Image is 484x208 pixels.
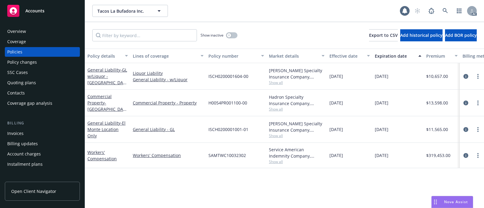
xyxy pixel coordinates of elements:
button: Effective date [327,49,372,63]
div: Account charges [7,149,41,159]
span: [DATE] [329,126,343,133]
div: Premium [426,53,451,59]
div: Quoting plans [7,78,36,88]
a: Contacts [5,88,80,98]
span: Nova Assist [444,199,468,204]
span: $319,453.00 [426,152,450,158]
span: [DATE] [329,152,343,158]
span: Export to CSV [369,32,398,38]
span: [DATE] [329,73,343,79]
span: $11,565.00 [426,126,448,133]
div: Effective date [329,53,363,59]
span: H0054PR001100-00 [208,100,247,106]
button: Policy number [206,49,267,63]
span: Open Client Navigator [11,188,56,194]
span: ISCH0200001001-01 [208,126,248,133]
a: more [474,126,482,133]
a: Liquor Liability [133,70,204,76]
span: Add historical policy [400,32,443,38]
a: Workers' Compensation [133,152,204,158]
span: $13,598.00 [426,100,448,106]
div: Coverage gap analysis [7,98,52,108]
span: [DATE] [375,152,388,158]
span: Show all [269,159,325,164]
button: Tacos La Bufadora Inc. [92,5,168,17]
a: Commercial Property [87,94,126,131]
a: Installment plans [5,159,80,169]
div: Service American Indemnity Company, Service American Indemnity Company, Method Insurance [269,146,325,159]
input: Filter by keyword... [92,29,197,41]
a: more [474,152,482,159]
span: [DATE] [375,100,388,106]
a: more [474,73,482,80]
a: General Liability - w/Liquor [133,76,204,83]
span: - El Monte Location Only [87,120,126,139]
div: [PERSON_NAME] Specialty Insurance Company, [PERSON_NAME][GEOGRAPHIC_DATA], RT Specialty Insurance... [269,120,325,133]
div: Lines of coverage [133,53,197,59]
a: Workers' Compensation [87,149,117,162]
div: Hadron Specialty Insurance Company, Hadron Holdings, LP, RT Specialty Insurance Services, LLC (RS... [269,94,325,107]
a: Search [439,5,451,17]
span: [DATE] [375,73,388,79]
div: Market details [269,53,318,59]
button: Export to CSV [369,29,398,41]
a: General Liability - GL [133,126,204,133]
div: Coverage [7,37,26,46]
div: Policy details [87,53,121,59]
a: circleInformation [462,99,469,107]
button: Premium [424,49,460,63]
button: Nova Assist [431,196,473,208]
div: Invoices [7,129,24,138]
span: Add BOR policy [445,32,477,38]
span: Accounts [25,8,44,13]
span: $10,657.00 [426,73,448,79]
a: General Liability [87,67,127,92]
a: Coverage gap analysis [5,98,80,108]
span: [DATE] [329,100,343,106]
a: Invoices [5,129,80,138]
div: [PERSON_NAME] Specialty Insurance Company, [PERSON_NAME][GEOGRAPHIC_DATA], RT Specialty Insurance... [269,67,325,80]
div: Policies [7,47,22,57]
a: circleInformation [462,152,469,159]
span: SAMTWC10032302 [208,152,246,158]
div: SSC Cases [7,68,28,77]
span: [DATE] [375,126,388,133]
span: Tacos La Bufadora Inc. [97,8,150,14]
button: Add historical policy [400,29,443,41]
span: Show all [269,133,325,138]
div: Policy number [208,53,257,59]
div: Billing [5,120,80,126]
a: Billing updates [5,139,80,149]
a: circleInformation [462,126,469,133]
a: Coverage [5,37,80,46]
a: Policy changes [5,57,80,67]
button: Policy details [85,49,130,63]
div: Contacts [7,88,25,98]
a: Commercial Property - Property [133,100,204,106]
span: Show inactive [201,33,224,38]
a: SSC Cases [5,68,80,77]
button: Lines of coverage [130,49,206,63]
div: Drag to move [432,196,439,208]
a: Overview [5,27,80,36]
button: Expiration date [372,49,424,63]
span: Show all [269,80,325,85]
a: Policies [5,47,80,57]
a: Switch app [453,5,465,17]
div: Installment plans [7,159,43,169]
span: ISCH0200001604-00 [208,73,248,79]
a: General Liability [87,120,126,139]
a: Accounts [5,2,80,19]
span: Show all [269,107,325,112]
div: Billing updates [7,139,38,149]
a: Quoting plans [5,78,80,88]
div: Expiration date [375,53,415,59]
a: more [474,99,482,107]
div: Overview [7,27,26,36]
a: Account charges [5,149,80,159]
a: circleInformation [462,73,469,80]
a: Report a Bug [425,5,437,17]
button: Add BOR policy [445,29,477,41]
a: Start snowing [411,5,423,17]
div: Policy changes [7,57,37,67]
